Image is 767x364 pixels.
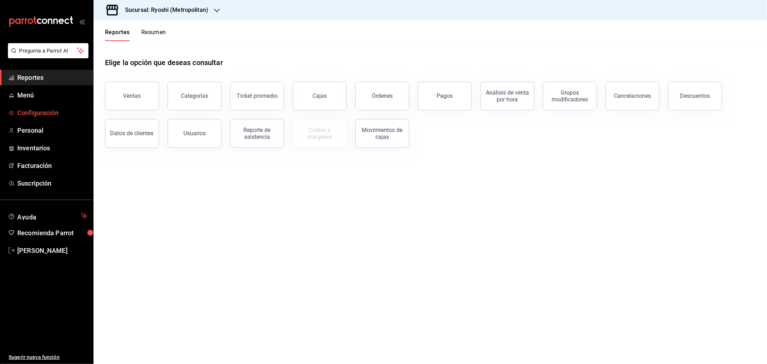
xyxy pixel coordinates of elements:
[105,29,166,41] div: navigation tabs
[8,43,88,58] button: Pregunta a Parrot AI
[181,92,208,99] div: Categorías
[123,92,141,99] div: Ventas
[293,82,347,110] a: Cajas
[235,127,279,140] div: Reporte de asistencia
[230,119,284,148] button: Reporte de asistencia
[17,143,87,153] span: Inventarios
[168,82,222,110] button: Categorías
[548,89,592,103] div: Grupos modificadores
[19,47,77,55] span: Pregunta a Parrot AI
[230,82,284,110] button: Ticket promedio
[293,119,347,148] button: Contrata inventarios para ver este reporte
[485,89,530,103] div: Análisis de venta por hora
[418,82,472,110] button: Pagos
[119,6,208,14] h3: Sucursal: Ryoshi (Metropolitan)
[614,92,651,99] div: Cancelaciones
[17,161,87,170] span: Facturación
[543,82,597,110] button: Grupos modificadores
[437,92,453,99] div: Pagos
[105,82,159,110] button: Ventas
[355,82,409,110] button: Órdenes
[606,82,659,110] button: Cancelaciones
[9,354,87,361] span: Sugerir nueva función
[105,29,130,41] button: Reportes
[668,82,722,110] button: Descuentos
[17,246,87,255] span: [PERSON_NAME]
[168,119,222,148] button: Usuarios
[680,92,710,99] div: Descuentos
[79,19,85,24] button: open_drawer_menu
[105,119,159,148] button: Datos de clientes
[355,119,409,148] button: Movimientos de cajas
[17,73,87,82] span: Reportes
[110,130,154,137] div: Datos de clientes
[17,228,87,238] span: Recomienda Parrot
[17,108,87,118] span: Configuración
[105,57,223,68] h1: Elige la opción que deseas consultar
[5,52,88,60] a: Pregunta a Parrot AI
[141,29,166,41] button: Resumen
[17,90,87,100] span: Menú
[17,178,87,188] span: Suscripción
[17,211,78,220] span: Ayuda
[237,92,278,99] div: Ticket promedio
[297,127,342,140] div: Costos y márgenes
[360,127,405,140] div: Movimientos de cajas
[183,130,206,137] div: Usuarios
[312,92,327,100] div: Cajas
[17,126,87,135] span: Personal
[372,92,393,99] div: Órdenes
[480,82,534,110] button: Análisis de venta por hora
